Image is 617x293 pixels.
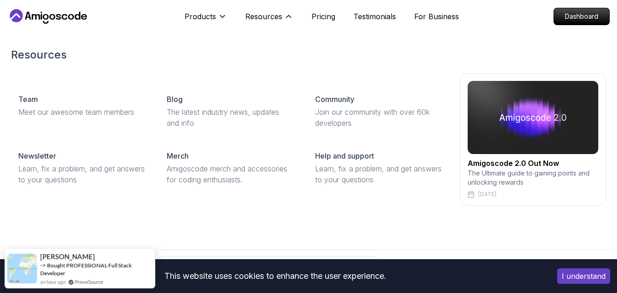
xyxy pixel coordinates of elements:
div: This website uses cookies to enhance the user experience. [7,266,543,286]
p: Products [185,11,216,22]
a: BlogThe latest industry news, updates and info [159,86,301,136]
button: Products [185,11,227,29]
p: Learn, fix a problem, and get answers to your questions [18,163,145,185]
a: Pricing [311,11,335,22]
span: -> [40,261,46,269]
span: an hour ago [40,278,66,286]
button: Accept cookies [557,268,610,284]
p: Learn, fix a problem, and get answers to your questions [315,163,442,185]
span: [PERSON_NAME] [40,253,95,261]
a: For Business [414,11,459,22]
p: Meet our awesome team members [18,107,145,117]
a: Dashboard [554,8,610,25]
p: Resources [245,11,282,22]
a: Testimonials [353,11,396,22]
p: Team [18,94,38,105]
p: Blog [167,94,183,105]
a: Bought PROFESSIONAL Full Stack Developer [40,262,132,277]
iframe: chat widget [579,256,608,284]
a: CommunityJoin our community with over 60k developers [308,86,449,136]
img: provesource social proof notification image [7,254,37,283]
a: MerchAmigoscode merch and accessories for coding enthusiasts. [159,143,301,192]
p: Merch [167,150,189,161]
p: Newsletter [18,150,56,161]
a: Help and supportLearn, fix a problem, and get answers to your questions [308,143,449,192]
p: Community [315,94,354,105]
p: Help and support [315,150,374,161]
p: Join our community with over 60k developers [315,107,442,128]
p: Amigoscode merch and accessories for coding enthusiasts. [167,163,293,185]
a: ProveSource [75,278,103,286]
a: NewsletterLearn, fix a problem, and get answers to your questions [11,143,152,192]
iframe: chat widget [443,62,608,252]
p: The latest industry news, updates and info [167,107,293,128]
h2: Resources [11,48,606,62]
button: Resources [245,11,293,29]
a: TeamMeet our awesome team members [11,86,152,125]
